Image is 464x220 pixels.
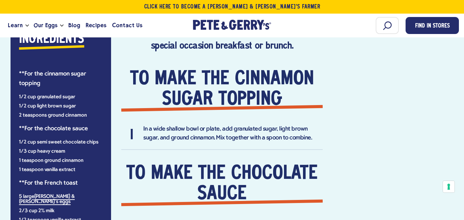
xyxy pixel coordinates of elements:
a: Recipes [83,16,109,35]
p: **For the cinnamon sugar topping [19,69,103,88]
span: Our Eggs [34,21,57,30]
button: Open the dropdown menu for Learn [25,24,29,27]
li: 2 teaspoons ground cinnamon [19,113,103,118]
li: 1/2 cup semi sweet chocolate chips [19,140,103,145]
li: 1/3 cup heavy cream [19,149,103,154]
span: Find in Stores [415,22,450,31]
li: 1 teaspoon vanilla extract [19,167,103,172]
p: **For the French toast [19,179,103,188]
a: Blog [66,16,83,35]
li: In a wide shallow bowl or plate, add granulated sugar, light brown sugar, and ground cinnamon. Mi... [121,125,323,150]
li: 1/2 cup granulated sugar [19,95,103,100]
span: Recipes [86,21,106,30]
button: Your consent preferences for tracking technologies [443,181,454,192]
span: Blog [68,21,80,30]
a: Find in Stores [406,17,459,34]
li: 5 large [19,194,103,204]
li: 2/3 cup 2% milk [19,208,103,214]
p: **For the chocolate sauce [19,124,103,134]
button: Open the dropdown menu for Our Eggs [60,24,64,27]
a: [PERSON_NAME] & [PERSON_NAME]'s eggs [19,194,75,205]
strong: Ingredients [19,33,84,46]
li: 1 teaspoon ground cinnamon [19,158,103,163]
span: Contact Us [112,21,142,30]
a: Learn [5,16,25,35]
strong: To make the cinnamon sugar topping [121,69,323,110]
a: Contact Us [109,16,145,35]
li: 1/2 cup light brown sugar [19,104,103,109]
strong: To make the chocolate sauce [121,164,323,204]
a: Our Eggs [31,16,60,35]
input: Search [376,17,399,34]
span: Learn [8,21,23,30]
